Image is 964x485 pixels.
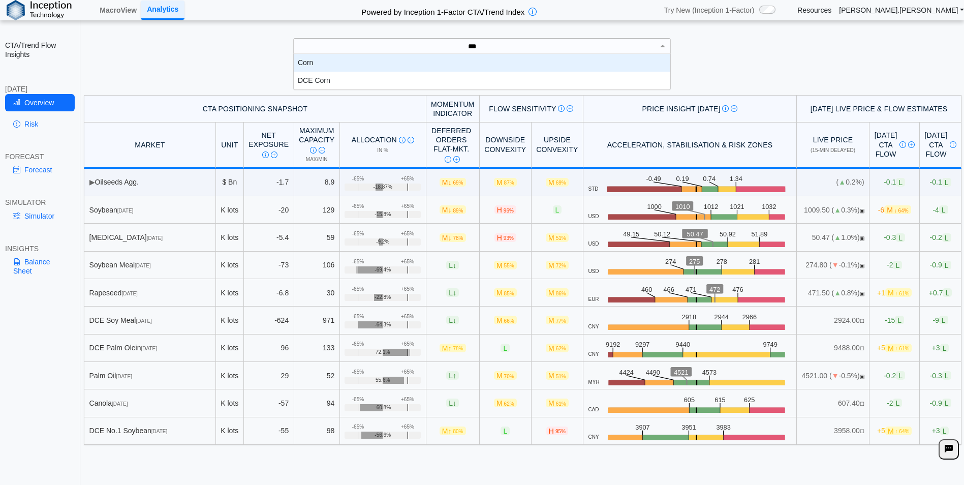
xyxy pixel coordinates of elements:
[588,296,599,302] span: EUR
[686,286,696,293] text: 471
[556,180,566,186] span: 69%
[895,346,910,351] span: ↑ 61%
[832,261,839,269] span: ▼
[930,399,951,407] span: -0.9
[556,374,566,379] span: 51%
[446,371,459,380] span: L
[448,344,451,352] span: ↑
[556,401,566,407] span: 61%
[494,261,517,269] span: M
[374,184,392,190] span: -18.87%
[731,105,737,112] img: Read More
[942,233,951,242] span: L
[860,263,864,268] span: OPEN: Market session is currently open.
[939,316,948,324] span: L
[5,41,75,59] h2: CTA/Trend Flow Insights
[834,206,841,214] span: ▲
[893,261,902,269] span: L
[5,207,75,225] a: Simulator
[5,84,75,94] div: [DATE]
[664,286,674,293] text: 466
[89,399,211,408] div: Canola
[216,224,244,251] td: K lots
[440,344,466,352] span: M
[797,362,869,389] td: 4521.00 ( -0.5%)
[546,399,569,407] span: M
[352,203,364,209] div: -65%
[440,178,466,187] span: M
[684,396,695,404] text: 605
[216,307,244,334] td: K lots
[453,156,460,163] img: Read More
[860,401,864,407] span: NO FEED: Live data feed not provided for this market.
[797,417,869,445] td: 3958.00
[401,286,414,292] div: +65%
[932,205,948,214] span: -4
[674,369,689,376] text: 4521
[5,198,75,207] div: SIMULATOR
[401,259,414,265] div: +65%
[763,341,778,348] text: 9749
[244,389,294,417] td: -57
[89,371,211,380] div: Palm Oil
[676,341,691,348] text: 9440
[546,344,569,352] span: M
[216,417,244,445] td: K lots
[244,307,294,334] td: -624
[401,203,414,209] div: +65%
[216,335,244,362] td: K lots
[453,346,463,351] span: 78%
[504,263,514,268] span: 55%
[504,401,514,407] span: 62%
[244,169,294,196] td: -1.7
[664,6,755,15] span: Try New (Inception 1-Factor)
[401,397,414,403] div: +65%
[860,291,864,296] span: OPEN: Market session is currently open.
[797,252,869,279] td: 274.80 ( -0.1%)
[376,239,389,245] span: -9.2%
[546,261,569,269] span: M
[446,316,459,324] span: L
[448,178,451,186] span: ↓
[440,205,466,214] span: M
[504,208,514,214] span: 96%
[899,141,906,148] img: Info
[619,369,633,376] text: 4424
[504,291,514,296] span: 85%
[942,261,951,269] span: L
[797,169,869,196] td: ( 0.2%)
[884,178,905,187] span: -0.1
[715,396,726,404] text: 615
[665,258,676,265] text: 274
[733,286,743,293] text: 476
[494,371,517,380] span: M
[742,313,757,321] text: 2966
[811,147,855,153] span: (15-min delayed)
[5,253,75,280] a: Balance Sheet
[352,424,364,430] div: -65%
[494,233,516,242] span: H
[797,95,961,123] th: [DATE] Live Price & Flow Estimates
[352,341,364,347] div: -65%
[375,405,391,411] span: -60.8%
[375,322,391,328] span: -64.3%
[930,371,951,380] span: -0.3
[262,151,269,158] img: Info
[797,307,869,334] td: 2924.00
[682,313,697,321] text: 2918
[136,318,151,324] span: [DATE]
[352,286,364,292] div: -65%
[932,316,948,324] span: -9
[687,230,703,238] text: 50.47
[893,399,902,407] span: L
[887,261,902,269] span: -2
[885,288,912,297] span: M
[112,401,128,407] span: [DATE]
[797,279,869,307] td: 471.50 ( 0.8%)
[908,141,915,148] img: Read More
[446,288,459,297] span: L
[216,279,244,307] td: K lots
[940,344,949,352] span: L
[675,203,690,210] text: 1010
[860,318,864,324] span: NO FEED: Live data feed not provided for this market.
